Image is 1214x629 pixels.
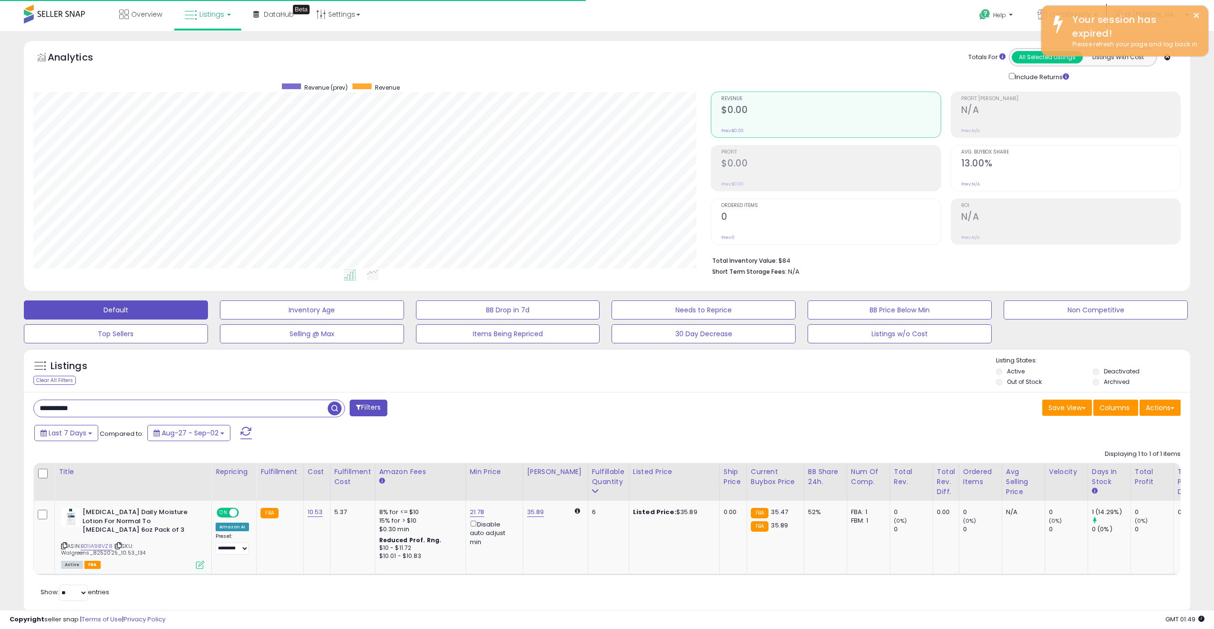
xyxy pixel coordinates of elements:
[308,507,323,517] a: 10.53
[751,508,768,518] small: FBA
[808,324,992,343] button: Listings w/o Cost
[979,9,991,21] i: Get Help
[961,181,980,187] small: Prev: N/A
[592,467,625,487] div: Fulfillable Quantity
[49,428,86,438] span: Last 7 Days
[81,542,113,550] a: B01IA98VZ8
[788,267,799,276] span: N/A
[1092,487,1098,495] small: Days In Stock.
[1193,10,1200,21] button: ×
[1178,508,1193,516] div: 0.00
[379,467,462,477] div: Amazon Fees
[851,516,882,525] div: FBM: 1
[961,128,980,134] small: Prev: N/A
[199,10,224,19] span: Listings
[379,525,458,534] div: $0.30 min
[712,257,777,265] b: Total Inventory Value:
[41,588,109,597] span: Show: entries
[937,467,955,497] div: Total Rev. Diff.
[851,467,886,487] div: Num of Comp.
[238,509,253,517] span: OFF
[470,519,516,547] div: Disable auto adjust min
[721,128,744,134] small: Prev: $0.00
[1135,525,1173,534] div: 0
[808,467,843,487] div: BB Share 24h.
[771,507,788,516] span: 35.47
[100,429,144,438] span: Compared to:
[1049,517,1062,525] small: (0%)
[721,150,940,155] span: Profit
[721,181,744,187] small: Prev: $0.00
[24,324,208,343] button: Top Sellers
[147,425,230,441] button: Aug-27 - Sep-02
[808,508,840,516] div: 52%
[527,507,544,517] a: 35.89
[260,467,299,477] div: Fulfillment
[963,467,998,487] div: Ordered Items
[61,542,146,557] span: | SKU: Walgreens_8252025_10.53_134
[851,508,882,516] div: FBA: 1
[293,5,310,14] div: Tooltip anchor
[379,536,442,544] b: Reduced Prof. Rng.
[82,615,122,624] a: Terms of Use
[416,324,600,343] button: Items Being Repriced
[1065,40,1201,49] div: Please refresh your page and log back in
[961,150,1180,155] span: Avg. Buybox Share
[1002,71,1080,82] div: Include Returns
[216,533,249,555] div: Preset:
[612,300,796,320] button: Needs to Reprice
[216,523,249,531] div: Amazon AI
[1049,467,1084,477] div: Velocity
[48,51,112,66] h5: Analytics
[10,615,166,624] div: seller snap | |
[721,158,940,171] h2: $0.00
[1007,378,1042,386] label: Out of Stock
[633,467,716,477] div: Listed Price
[24,300,208,320] button: Default
[1135,508,1173,516] div: 0
[1092,508,1131,516] div: 1 (14.29%)
[612,324,796,343] button: 30 Day Decrease
[963,517,976,525] small: (0%)
[379,508,458,516] div: 8% for <= $10
[379,544,458,552] div: $10 - $11.72
[264,10,294,19] span: DataHub
[1135,467,1170,487] div: Total Profit
[216,467,252,477] div: Repricing
[1049,508,1088,516] div: 0
[218,509,229,517] span: ON
[721,96,940,102] span: Revenue
[592,508,622,516] div: 6
[1104,367,1140,375] label: Deactivated
[894,508,933,516] div: 0
[963,525,1002,534] div: 0
[83,508,198,537] b: [MEDICAL_DATA] Daily Moisture Lotion For Normal To [MEDICAL_DATA] 6oz Pack of 3
[712,268,787,276] b: Short Term Storage Fees:
[379,552,458,560] div: $10.01 - $10.83
[721,203,940,208] span: Ordered Items
[131,10,162,19] span: Overview
[350,400,387,416] button: Filters
[1104,378,1130,386] label: Archived
[61,561,83,569] span: All listings currently available for purchase on Amazon
[993,11,1006,19] span: Help
[416,300,600,320] button: BB Drop in 7d
[751,467,800,487] div: Current Buybox Price
[379,516,458,525] div: 15% for > $10
[633,507,676,516] b: Listed Price:
[61,508,80,527] img: 31WcW-IPJyL._SL40_.jpg
[961,235,980,240] small: Prev: N/A
[1004,300,1188,320] button: Non Competitive
[304,83,348,92] span: Revenue (prev)
[1006,467,1041,497] div: Avg Selling Price
[972,1,1022,31] a: Help
[894,467,929,487] div: Total Rev.
[1006,508,1038,516] div: N/A
[260,508,278,518] small: FBA
[1007,367,1025,375] label: Active
[375,83,400,92] span: Revenue
[712,254,1173,266] li: $84
[963,508,1002,516] div: 0
[721,104,940,117] h2: $0.00
[84,561,101,569] span: FBA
